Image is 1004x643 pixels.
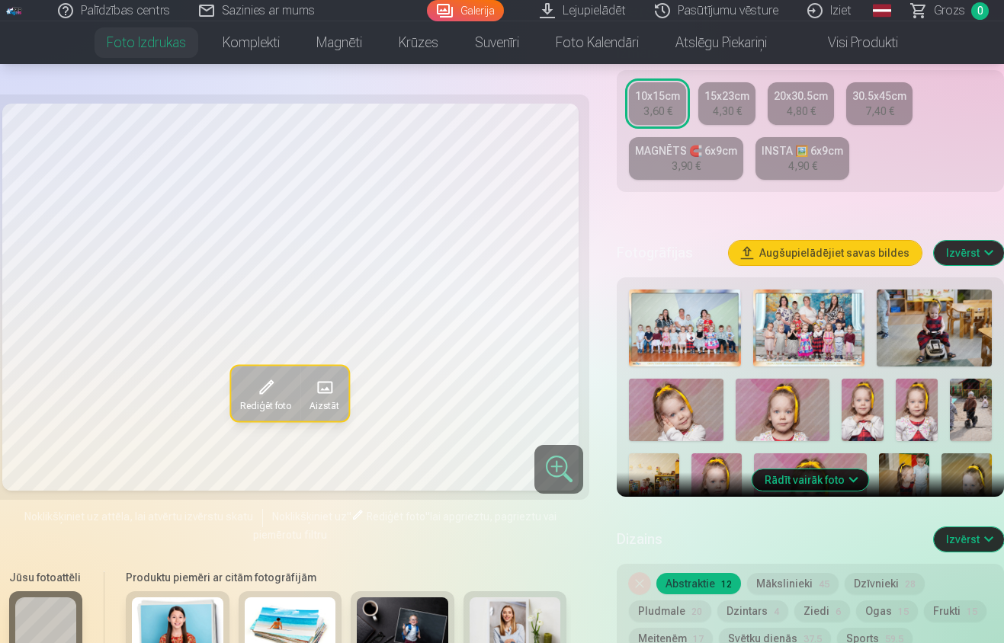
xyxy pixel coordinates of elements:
[88,21,204,64] a: Foto izdrukas
[617,242,717,264] h5: Fotogrāfijas
[241,400,292,412] span: Rediģēt foto
[643,104,672,119] div: 3,60 €
[717,600,788,622] button: Dzintars4
[425,510,430,523] span: "
[629,137,743,180] a: MAGNĒTS 🧲 6x9cm3,90 €
[934,241,1004,265] button: Izvērst
[747,573,839,594] button: Mākslinieki45
[934,527,1004,552] button: Izvērst
[380,21,457,64] a: Krūzes
[836,606,841,617] span: 6
[635,88,680,104] div: 10x15cm
[819,579,829,590] span: 45
[310,400,340,412] span: Aizstāt
[635,143,737,158] div: MAGNĒTS 🧲 6x9cm
[657,21,785,64] a: Atslēgu piekariņi
[787,104,816,119] div: 4,80 €
[704,88,749,104] div: 15x23cm
[629,82,686,125] a: 10x15cm3,60 €
[752,469,869,491] button: Rādīt vairāk foto
[629,600,711,622] button: Pludmale20
[721,579,732,590] span: 12
[713,104,742,119] div: 4,30 €
[698,82,755,125] a: 15x23cm4,30 €
[788,158,817,174] div: 4,90 €
[865,104,894,119] div: 7,40 €
[768,82,834,125] a: 20x30.5cm4,80 €
[656,573,741,594] button: Abstraktie12
[691,606,702,617] span: 20
[785,21,916,64] a: Visi produkti
[924,600,986,622] button: Frukti15
[774,606,779,617] span: 4
[537,21,657,64] a: Foto kalendāri
[347,510,351,523] span: "
[301,366,349,421] button: Aizstāt
[967,606,977,617] span: 15
[9,570,82,585] h6: Jūsu fotoattēli
[6,6,23,15] img: /fa1
[253,510,557,541] span: lai apgrieztu, pagrieztu vai piemērotu filtru
[120,570,571,585] h6: Produktu piemēri ar citām fotogrāfijām
[672,158,701,174] div: 3,90 €
[204,21,298,64] a: Komplekti
[617,529,922,550] h5: Dizains
[794,600,850,622] button: Ziedi6
[457,21,537,64] a: Suvenīri
[846,82,913,125] a: 30.5x45cm7,40 €
[755,137,849,180] a: INSTA 🖼️ 6x9cm4,90 €
[272,510,347,523] span: Noklikšķiniet uz
[774,88,828,104] div: 20x30.5cm
[905,579,916,590] span: 28
[298,21,380,64] a: Magnēti
[729,241,922,265] button: Augšupielādējiet savas bildes
[845,573,925,594] button: Dzīvnieki28
[971,2,989,20] span: 0
[24,509,253,524] span: Noklikšķiniet uz attēla, lai atvērtu izvērstu skatu
[762,143,843,158] div: INSTA 🖼️ 6x9cm
[852,88,906,104] div: 30.5x45cm
[367,510,425,523] span: Rediģēt foto
[856,600,918,622] button: Ogas15
[934,2,965,20] span: Grozs
[232,366,301,421] button: Rediģēt foto
[898,606,909,617] span: 15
